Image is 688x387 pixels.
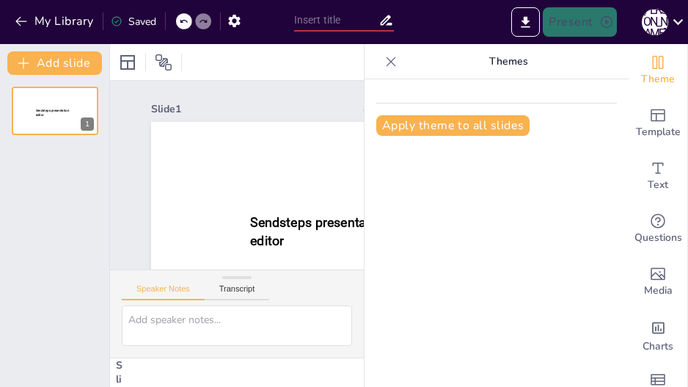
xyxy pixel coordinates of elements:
div: Add charts and graphs [629,308,687,361]
span: Sendsteps presentation editor [36,109,69,117]
button: Transcript [205,284,270,300]
div: Saved [111,15,156,29]
span: Sendsteps presentation editor [250,214,388,248]
div: Sendsteps presentation editor1 [12,87,98,135]
div: Add images, graphics, shapes or video [629,256,687,308]
div: [PERSON_NAME] [642,9,668,35]
div: Layout [116,51,139,74]
button: Present [543,7,616,37]
div: 1 [81,117,94,131]
button: [PERSON_NAME] [642,7,668,37]
button: Add slide [7,51,102,75]
input: Insert title [294,10,378,31]
button: Apply theme to all slides [376,115,530,136]
span: Media [644,283,673,299]
div: Get real-time input from your audience [629,203,687,256]
span: Charts [643,339,673,355]
span: Theme [641,71,675,87]
p: Themes [403,44,614,79]
button: Speaker Notes [122,284,205,300]
button: Export to PowerPoint [511,7,540,37]
div: Add ready made slides [629,97,687,150]
div: Add text boxes [629,150,687,203]
span: Template [636,124,681,140]
span: Text [648,177,668,193]
button: My Library [11,10,100,33]
span: Position [155,54,172,71]
span: Questions [634,230,682,246]
div: Slide 1 [151,102,352,116]
div: Change the overall theme [629,44,687,97]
